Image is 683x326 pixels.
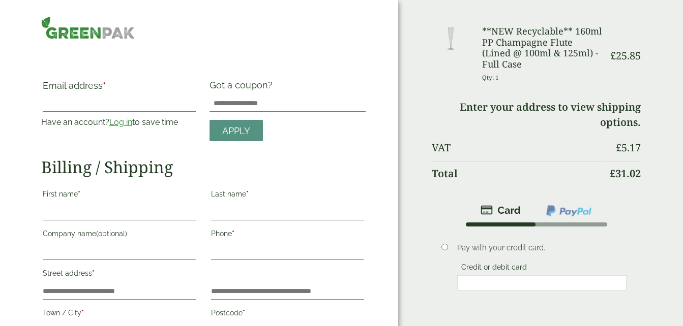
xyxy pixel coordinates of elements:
th: VAT [432,136,603,160]
h2: Billing / Shipping [41,157,366,177]
label: First name [43,187,196,204]
img: stripe.png [481,204,521,216]
bdi: 5.17 [616,141,641,154]
h3: **NEW Recyclable** 160ml PP Champagne Flute (Lined @ 100ml & 125ml) - Full Case [482,26,603,70]
a: Log in [109,117,132,127]
span: £ [610,49,616,62]
label: Phone [211,226,364,244]
label: Town / City [43,306,196,323]
label: Street address [43,266,196,283]
label: Credit or debit card [457,263,531,274]
abbr: required [232,230,234,238]
iframe: Secure payment input frame [460,278,623,287]
span: £ [616,141,621,154]
a: Apply [210,120,263,142]
p: Have an account? to save time [41,116,197,128]
abbr: required [243,309,245,317]
span: £ [610,167,615,180]
abbr: required [92,269,95,277]
span: Apply [222,125,250,137]
label: Company name [43,226,196,244]
abbr: required [246,190,249,198]
label: Email address [43,81,196,95]
abbr: required [103,80,106,91]
abbr: required [78,190,80,198]
bdi: 31.02 [610,167,641,180]
bdi: 25.85 [610,49,641,62]
label: Postcode [211,306,364,323]
img: GreenPak Supplies [41,16,135,39]
th: Total [432,161,603,186]
td: Enter your address to view shipping options. [432,95,641,135]
p: Pay with your credit card. [457,242,627,253]
label: Got a coupon? [210,80,277,95]
span: (optional) [96,230,127,238]
img: ppcp-gateway.png [545,204,592,217]
label: Last name [211,187,364,204]
small: Qty: 1 [482,74,499,81]
abbr: required [81,309,84,317]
